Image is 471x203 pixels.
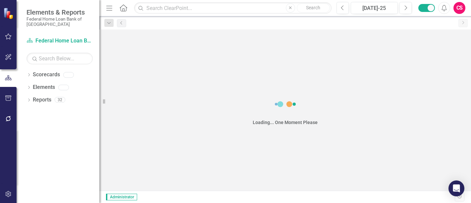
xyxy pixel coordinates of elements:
a: Reports [33,96,51,104]
div: Loading... One Moment Please [253,119,318,126]
input: Search ClearPoint... [134,2,332,14]
img: ClearPoint Strategy [3,8,15,19]
div: 32 [55,97,65,103]
div: [DATE]-25 [353,4,395,12]
span: Elements & Reports [26,8,93,16]
button: CS [453,2,465,14]
a: Elements [33,84,55,91]
div: Open Intercom Messenger [448,180,464,196]
span: Search [306,5,320,10]
button: [DATE]-25 [351,2,398,14]
a: Scorecards [33,71,60,79]
a: Federal Home Loan Bank of [GEOGRAPHIC_DATA] Strategic Plan [26,37,93,45]
span: Administrator [106,194,137,200]
button: Search [297,3,330,13]
input: Search Below... [26,53,93,64]
small: Federal Home Loan Bank of [GEOGRAPHIC_DATA] [26,16,93,27]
